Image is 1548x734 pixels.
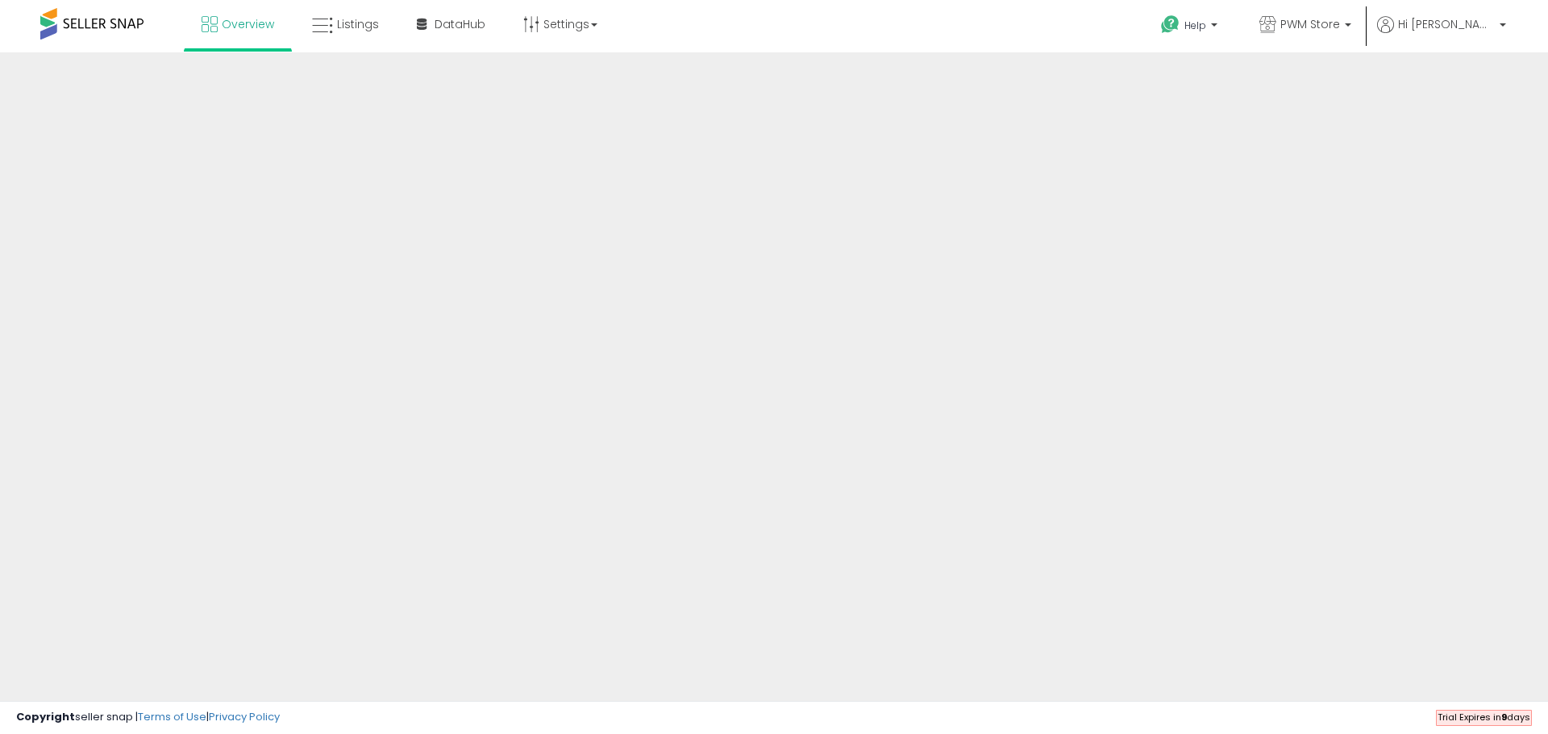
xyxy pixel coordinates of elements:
[1501,711,1507,724] b: 9
[1398,16,1495,32] span: Hi [PERSON_NAME]
[138,709,206,724] a: Terms of Use
[1160,15,1180,35] i: Get Help
[435,16,485,32] span: DataHub
[1184,19,1206,32] span: Help
[209,709,280,724] a: Privacy Policy
[1438,711,1530,724] span: Trial Expires in days
[1377,16,1506,52] a: Hi [PERSON_NAME]
[222,16,274,32] span: Overview
[16,709,75,724] strong: Copyright
[16,710,280,725] div: seller snap | |
[1148,2,1234,52] a: Help
[337,16,379,32] span: Listings
[1280,16,1340,32] span: PWM Store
